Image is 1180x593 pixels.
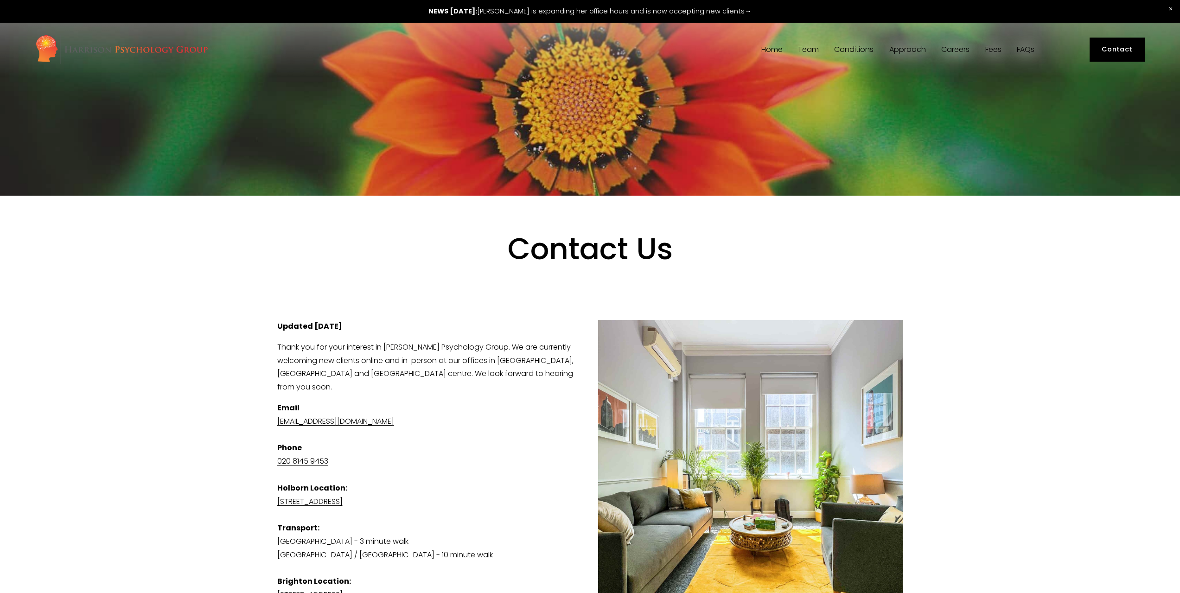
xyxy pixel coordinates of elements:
[941,45,970,54] a: Careers
[798,46,819,53] span: Team
[277,341,903,394] p: Thank you for your interest in [PERSON_NAME] Psychology Group. We are currently welcoming new cli...
[798,45,819,54] a: folder dropdown
[834,45,874,54] a: folder dropdown
[889,45,926,54] a: folder dropdown
[277,416,394,427] a: [EMAIL_ADDRESS][DOMAIN_NAME]
[761,45,783,54] a: Home
[834,46,874,53] span: Conditions
[277,523,319,533] strong: Transport:
[889,46,926,53] span: Approach
[277,442,302,453] strong: Phone
[277,321,342,332] strong: Updated [DATE]
[277,576,351,587] strong: Brighton Location:
[277,402,300,413] strong: Email
[35,34,208,64] img: Harrison Psychology Group
[333,231,847,304] h1: Contact Us
[985,45,1001,54] a: Fees
[1017,45,1034,54] a: FAQs
[277,483,347,493] strong: Holborn Location:
[1090,38,1145,62] a: Contact
[277,496,343,507] a: [STREET_ADDRESS]
[277,456,328,466] a: 020 8145 9453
